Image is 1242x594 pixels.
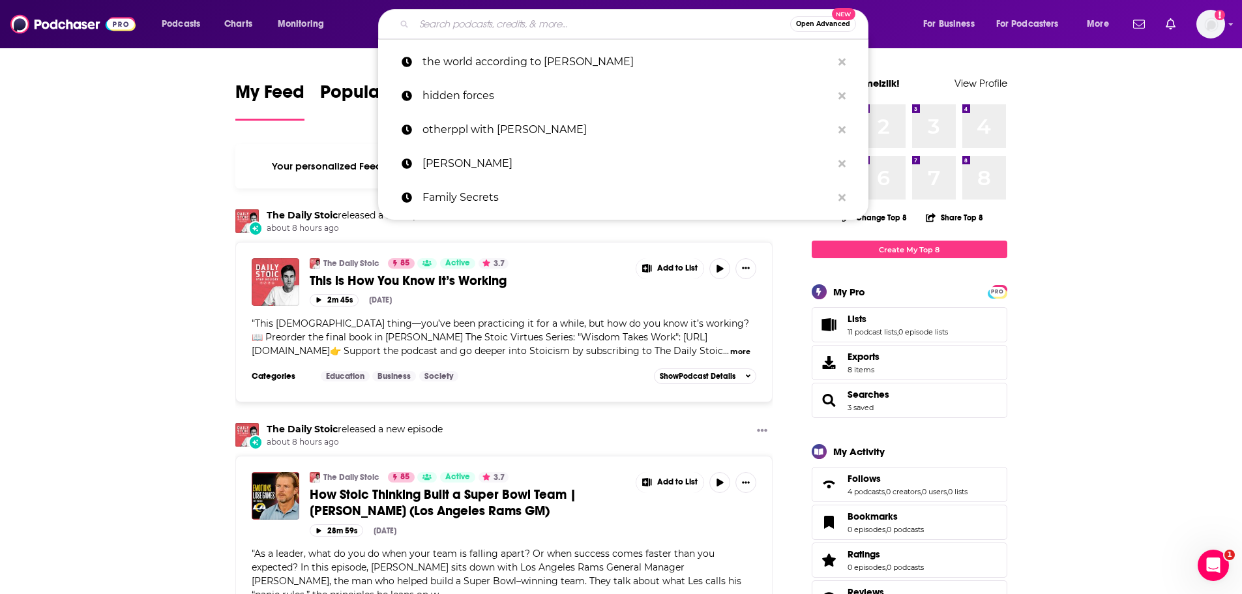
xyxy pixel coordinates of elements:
[388,258,415,269] a: 85
[848,403,874,412] a: 3 saved
[374,526,396,535] div: [DATE]
[636,472,704,493] button: Show More Button
[378,181,868,215] a: Family Secrets
[378,79,868,113] a: hidden forces
[921,487,922,496] span: ,
[252,318,749,357] span: "
[378,45,868,79] a: the world according to [PERSON_NAME]
[378,113,868,147] a: otherppl with [PERSON_NAME]
[323,472,379,483] a: The Daily Stoic
[310,294,359,306] button: 2m 45s
[812,345,1007,380] a: Exports
[898,327,948,336] a: 0 episode lists
[885,525,887,534] span: ,
[10,12,136,37] img: Podchaser - Follow, Share and Rate Podcasts
[848,351,880,363] span: Exports
[833,286,865,298] div: My Pro
[812,307,1007,342] span: Lists
[267,423,443,436] h3: released a new episode
[267,223,443,234] span: about 8 hours ago
[269,14,341,35] button: open menu
[848,313,866,325] span: Lists
[422,45,832,79] p: the world according to boyar
[832,8,855,20] span: New
[848,563,885,572] a: 0 episodes
[310,486,627,519] a: How Stoic Thinking Built a Super Bowl Team | [PERSON_NAME] (Los Angeles Rams GM)
[848,389,889,400] a: Searches
[735,258,756,279] button: Show More Button
[278,15,324,33] span: Monitoring
[752,423,773,439] button: Show More Button
[310,273,627,289] a: This is How You Know It’s Working
[848,511,898,522] span: Bookmarks
[657,263,698,273] span: Add to List
[378,147,868,181] a: [PERSON_NAME]
[248,221,263,235] div: New Episode
[310,273,507,289] span: This is How You Know It’s Working
[414,14,790,35] input: Search podcasts, credits, & more...
[848,548,924,560] a: Ratings
[848,525,885,534] a: 0 episodes
[310,258,320,269] img: The Daily Stoic
[235,144,773,188] div: Your personalized Feed is curated based on the Podcasts, Creators, Users, and Lists that you Follow.
[812,467,1007,502] span: Follows
[848,327,897,336] a: 11 podcast lists
[252,318,749,357] span: This [DEMOGRAPHIC_DATA] thing—you’ve been practicing it for a while, but how do you know it’s wor...
[445,257,470,270] span: Active
[812,542,1007,578] span: Ratings
[848,487,885,496] a: 4 podcasts
[440,472,475,483] a: Active
[812,241,1007,258] a: Create My Top 8
[388,472,415,483] a: 85
[422,147,832,181] p: Jillian Turecki
[391,9,881,39] div: Search podcasts, credits, & more...
[723,345,729,357] span: ...
[422,79,832,113] p: hidden forces
[1196,10,1225,38] span: Logged in as smeizlik
[235,209,259,233] img: The Daily Stoic
[816,551,842,569] a: Ratings
[422,113,832,147] p: otherppl with brad listi
[887,525,924,534] a: 0 podcasts
[310,472,320,483] img: The Daily Stoic
[990,287,1005,297] span: PRO
[267,423,338,435] a: The Daily Stoic
[848,473,881,484] span: Follows
[479,258,509,269] button: 3.7
[216,14,260,35] a: Charts
[235,423,259,447] a: The Daily Stoic
[925,205,984,230] button: Share Top 8
[1196,10,1225,38] img: User Profile
[835,209,915,226] button: Change Top 8
[445,471,470,484] span: Active
[267,209,443,222] h3: released a new episode
[1087,15,1109,33] span: More
[954,77,1007,89] a: View Profile
[320,81,431,121] a: Popular Feed
[310,486,576,519] span: How Stoic Thinking Built a Super Bowl Team | [PERSON_NAME] (Los Angeles Rams GM)
[400,257,409,270] span: 85
[848,548,880,560] span: Ratings
[988,14,1078,35] button: open menu
[816,513,842,531] a: Bookmarks
[833,445,885,458] div: My Activity
[310,524,363,537] button: 28m 59s
[848,313,948,325] a: Lists
[252,371,310,381] h3: Categories
[848,473,968,484] a: Follows
[816,475,842,494] a: Follows
[321,371,370,381] a: Education
[812,505,1007,540] span: Bookmarks
[796,21,850,27] span: Open Advanced
[1196,10,1225,38] button: Show profile menu
[812,383,1007,418] span: Searches
[897,327,898,336] span: ,
[252,472,299,520] img: How Stoic Thinking Built a Super Bowl Team | Les Snead (Los Angeles Rams GM)
[654,368,757,384] button: ShowPodcast Details
[660,372,735,381] span: Show Podcast Details
[816,391,842,409] a: Searches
